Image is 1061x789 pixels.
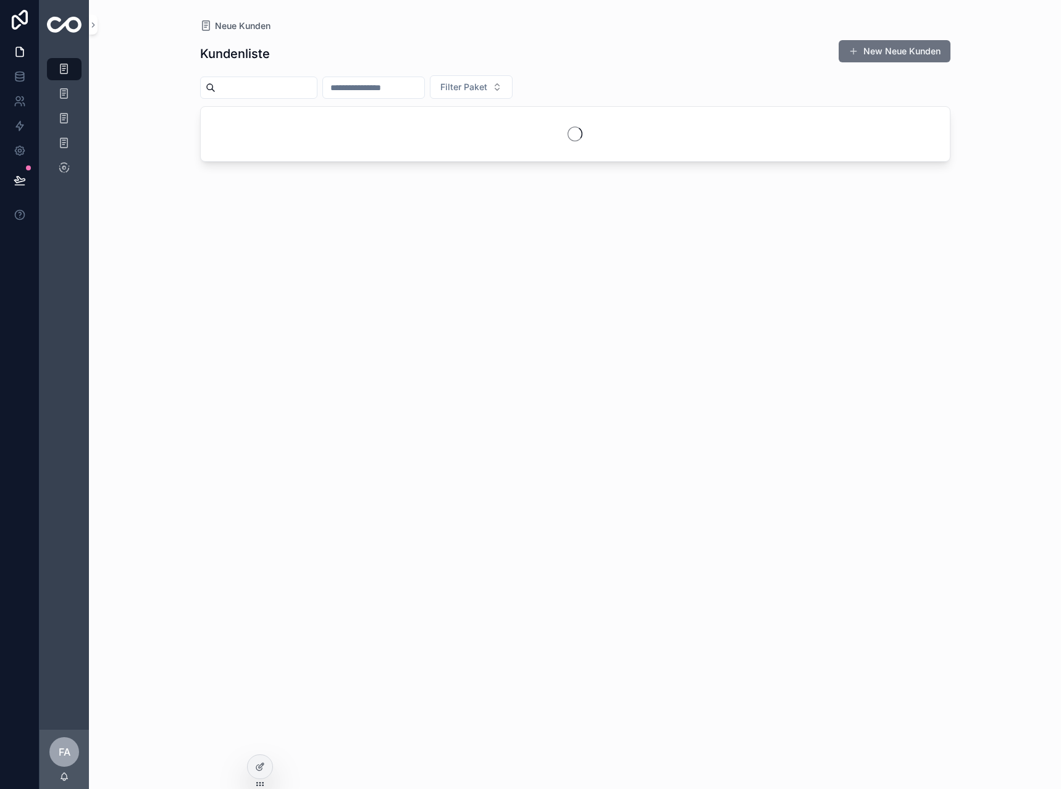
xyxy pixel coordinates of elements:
[839,40,950,62] button: New Neue Kunden
[430,75,513,99] button: Select Button
[215,20,270,32] span: Neue Kunden
[40,49,89,195] div: scrollable content
[200,45,270,62] h1: Kundenliste
[59,745,70,759] span: FA
[47,17,82,33] img: App logo
[200,20,270,32] a: Neue Kunden
[440,81,487,93] span: Filter Paket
